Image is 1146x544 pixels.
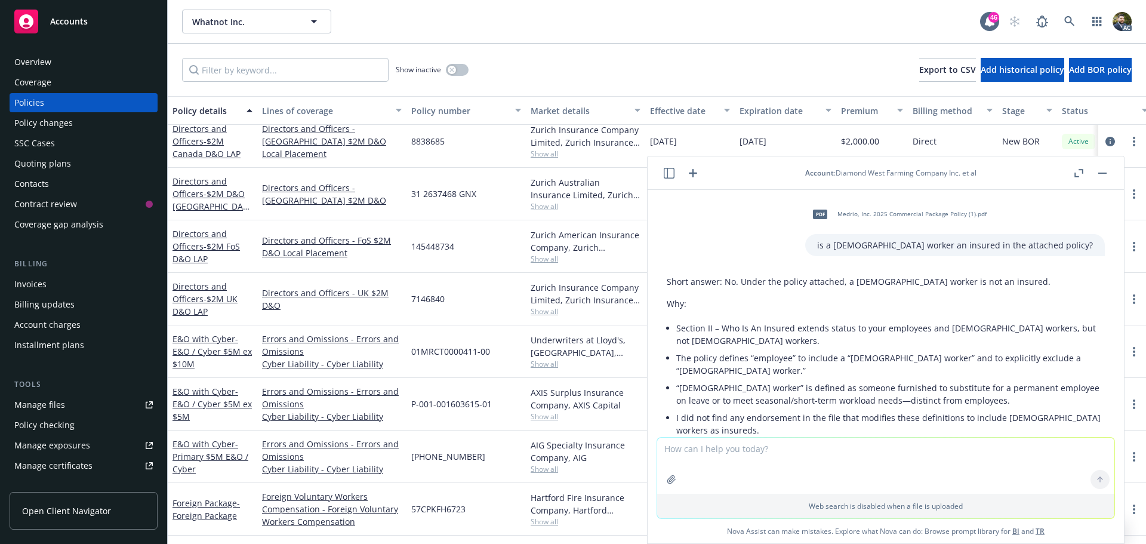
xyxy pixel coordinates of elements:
span: P-001-001603615-01 [411,398,492,410]
a: more [1127,345,1141,359]
a: Accounts [10,5,158,38]
span: - E&O / Cyber $5M ex $10M [172,333,252,370]
a: Foreign Package [172,497,240,521]
button: Policy details [168,96,257,125]
div: Coverage gap analysis [14,215,103,234]
div: Expiration date [740,105,818,117]
a: Foreign Voluntary Workers Compensation - Foreign Voluntary Workers Compensation [262,490,402,528]
div: Manage exposures [14,436,90,455]
a: Manage files [10,395,158,414]
a: Directors and Officers - FoS $2M D&O Local Placement [262,234,402,259]
a: Errors and Omissions - Errors and Omissions [262,438,402,463]
div: Manage claims [14,477,75,496]
div: 46 [988,12,999,23]
div: Manage certificates [14,456,93,475]
button: Market details [526,96,645,125]
li: The policy defines “employee” to include a “[DEMOGRAPHIC_DATA] worker” and to explicitly exclude ... [676,349,1105,379]
span: - Primary $5M E&O / Cyber [172,438,248,475]
a: more [1127,187,1141,201]
div: Premium [841,105,890,117]
div: AIG Specialty Insurance Company, AIG [531,439,640,464]
a: Start snowing [1003,10,1027,33]
div: Coverage [14,73,51,92]
a: more [1127,239,1141,254]
div: Zurich Australian Insurance Limited, Zurich Insurance Group [531,176,640,201]
a: more [1127,134,1141,149]
a: Cyber Liability - Cyber Liability [262,358,402,370]
span: 8838685 [411,135,445,147]
a: Errors and Omissions - Errors and Omissions [262,333,402,358]
a: Directors and Officers [172,176,248,225]
a: Directors and Officers - [GEOGRAPHIC_DATA] $2M D&O [262,182,402,207]
a: Directors and Officers - [GEOGRAPHIC_DATA] $2M D&O Local Placement [262,122,402,160]
a: Installment plans [10,336,158,355]
input: Filter by keyword... [182,58,389,82]
span: - E&O / Cyber $5M ex $5M [172,386,252,422]
a: Coverage gap analysis [10,215,158,234]
button: Export to CSV [919,58,976,82]
button: Billing method [908,96,997,125]
div: Effective date [650,105,717,117]
div: Overview [14,53,51,72]
div: Contacts [14,174,49,193]
span: Add BOR policy [1069,64,1132,75]
div: Policies [14,93,44,112]
span: Whatnot Inc. [192,16,295,28]
span: - Foreign Package [172,497,240,521]
a: Account charges [10,315,158,334]
div: Zurich Insurance Company Limited, Zurich Insurance Group [531,281,640,306]
span: 7146840 [411,293,445,305]
div: AXIS Surplus Insurance Company, AXIS Capital [531,386,640,411]
div: Underwriters at Lloyd's, [GEOGRAPHIC_DATA], [PERSON_NAME] of [GEOGRAPHIC_DATA] [531,334,640,359]
p: Web search is disabled when a file is uploaded [664,501,1107,511]
button: Effective date [645,96,735,125]
span: 145448734 [411,240,454,253]
span: Show all [531,149,640,159]
span: New BOR [1002,135,1040,147]
div: Lines of coverage [262,105,389,117]
div: Status [1062,105,1135,117]
a: E&O with Cyber [172,333,252,370]
span: Export to CSV [919,64,976,75]
a: Policy changes [10,113,158,133]
div: Policy checking [14,416,75,435]
div: Manage files [14,395,65,414]
li: I did not find any endorsement in the file that modifies these definitions to include [DEMOGRAPHI... [676,409,1105,439]
span: Accounts [50,17,88,26]
div: Billing [10,258,158,270]
span: Nova Assist can make mistakes. Explore what Nova can do: Browse prompt library for and [652,519,1119,543]
a: circleInformation [1103,134,1117,149]
img: photo [1113,12,1132,31]
div: Invoices [14,275,47,294]
a: Errors and Omissions - Errors and Omissions [262,385,402,410]
span: $2,000.00 [841,135,879,147]
div: Policy number [411,105,508,117]
p: is a [DEMOGRAPHIC_DATA] worker an insured in the attached policy? [817,239,1093,251]
a: Directors and Officers [172,281,238,317]
span: pdf [813,210,827,219]
a: Billing updates [10,295,158,314]
div: Zurich American Insurance Company, Zurich Insurance Group [531,229,640,254]
span: Show all [531,464,640,474]
a: more [1127,502,1141,517]
a: Quoting plans [10,154,158,173]
div: Hartford Fire Insurance Company, Hartford Insurance Group [531,491,640,517]
button: Add BOR policy [1069,58,1132,82]
div: Billing updates [14,295,75,314]
a: Manage certificates [10,456,158,475]
span: [DATE] [740,135,766,147]
button: Premium [836,96,908,125]
a: Manage exposures [10,436,158,455]
a: TR [1036,526,1045,536]
li: “[DEMOGRAPHIC_DATA] worker” is defined as someone furnished to substitute for a permanent employe... [676,379,1105,409]
span: 31 2637468 GNX [411,188,476,200]
span: Direct [913,135,936,147]
button: Policy number [406,96,526,125]
div: Billing method [913,105,979,117]
a: Directors and Officers [172,123,241,159]
a: Manage claims [10,477,158,496]
a: more [1127,397,1141,411]
a: Directors and Officers - UK $2M D&O [262,287,402,312]
span: Show inactive [396,64,441,75]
